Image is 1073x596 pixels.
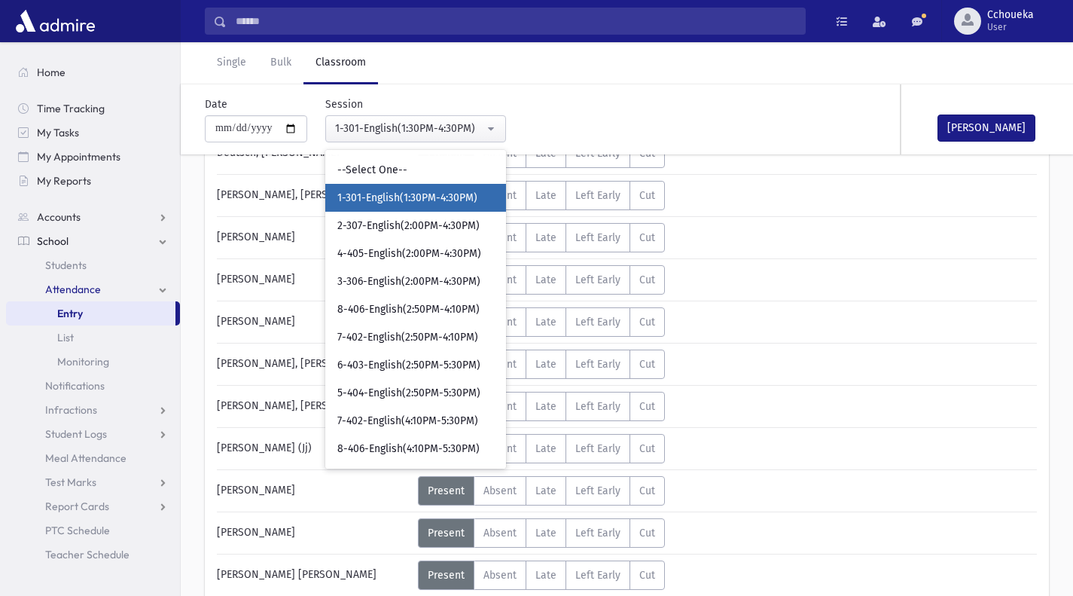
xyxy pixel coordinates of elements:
[37,210,81,224] span: Accounts
[337,246,481,261] span: 4-405-English(2:00PM-4:30PM)
[12,6,99,36] img: AdmirePro
[6,398,180,422] a: Infractions
[418,350,665,379] div: AttTypes
[535,442,556,455] span: Late
[428,527,465,539] span: Present
[209,476,418,506] div: [PERSON_NAME]
[428,569,465,582] span: Present
[45,427,107,441] span: Student Logs
[6,470,180,494] a: Test Marks
[418,223,665,252] div: AttTypes
[45,451,127,465] span: Meal Attendance
[37,126,79,139] span: My Tasks
[535,400,556,413] span: Late
[535,527,556,539] span: Late
[6,60,180,84] a: Home
[205,96,227,112] label: Date
[6,121,180,145] a: My Tasks
[418,561,665,590] div: AttTypes
[6,326,180,350] a: List
[209,392,418,421] div: [PERSON_NAME], [PERSON_NAME]
[6,374,180,398] a: Notifications
[6,169,180,193] a: My Reports
[205,42,258,84] a: Single
[639,484,655,497] span: Cut
[337,386,480,401] span: 5-404-English(2:50PM-5:30PM)
[209,307,418,337] div: [PERSON_NAME]
[45,475,96,489] span: Test Marks
[209,434,418,463] div: [PERSON_NAME] (Jj)
[325,96,363,112] label: Session
[575,484,620,497] span: Left Early
[575,189,620,202] span: Left Early
[37,174,91,188] span: My Reports
[45,403,97,417] span: Infractions
[535,316,556,329] span: Late
[639,358,655,371] span: Cut
[575,400,620,413] span: Left Early
[937,115,1035,142] button: [PERSON_NAME]
[57,331,74,344] span: List
[575,527,620,539] span: Left Early
[209,518,418,548] div: [PERSON_NAME]
[428,484,465,497] span: Present
[418,307,665,337] div: AttTypes
[575,316,620,329] span: Left Early
[57,355,109,368] span: Monitoring
[6,446,180,470] a: Meal Attendance
[535,484,556,497] span: Late
[639,527,655,539] span: Cut
[639,400,655,413] span: Cut
[639,442,655,455] span: Cut
[6,205,180,229] a: Accounts
[6,253,180,277] a: Students
[987,21,1034,33] span: User
[325,115,506,142] button: 1-301-English(1:30PM-4:30PM)
[258,42,303,84] a: Bulk
[535,274,556,286] span: Late
[209,181,418,210] div: [PERSON_NAME], [PERSON_NAME]
[45,548,130,561] span: Teacher Schedule
[418,392,665,421] div: AttTypes
[639,231,655,244] span: Cut
[418,476,665,506] div: AttTypes
[337,414,478,429] span: 7-402-English(4:10PM-5:30PM)
[337,219,480,234] span: 2-307-English(2:00PM-4:30PM)
[45,379,105,393] span: Notifications
[418,181,665,210] div: AttTypes
[6,543,180,567] a: Teacher Schedule
[6,422,180,446] a: Student Logs
[37,234,69,248] span: School
[337,358,480,373] span: 6-403-English(2:50PM-5:30PM)
[337,302,480,317] span: 8-406-English(2:50PM-4:10PM)
[639,189,655,202] span: Cut
[337,330,478,345] span: 7-402-English(2:50PM-4:10PM)
[6,301,175,326] a: Entry
[535,189,556,202] span: Late
[575,274,620,286] span: Left Early
[337,442,480,457] span: 8-406-English(4:10PM-5:30PM)
[6,350,180,374] a: Monitoring
[337,163,407,178] span: --Select One--
[209,350,418,379] div: [PERSON_NAME], [PERSON_NAME]
[535,231,556,244] span: Late
[483,569,517,582] span: Absent
[45,500,109,513] span: Report Cards
[45,524,110,537] span: PTC Schedule
[575,442,620,455] span: Left Early
[209,265,418,295] div: [PERSON_NAME]
[535,358,556,371] span: Late
[418,518,665,548] div: AttTypes
[337,274,480,289] span: 3-306-English(2:00PM-4:30PM)
[639,274,655,286] span: Cut
[639,316,655,329] span: Cut
[37,66,66,79] span: Home
[45,258,87,272] span: Students
[6,229,180,253] a: School
[6,518,180,543] a: PTC Schedule
[337,191,477,206] span: 1-301-English(1:30PM-4:30PM)
[6,494,180,518] a: Report Cards
[418,265,665,295] div: AttTypes
[6,145,180,169] a: My Appointments
[45,283,101,296] span: Attendance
